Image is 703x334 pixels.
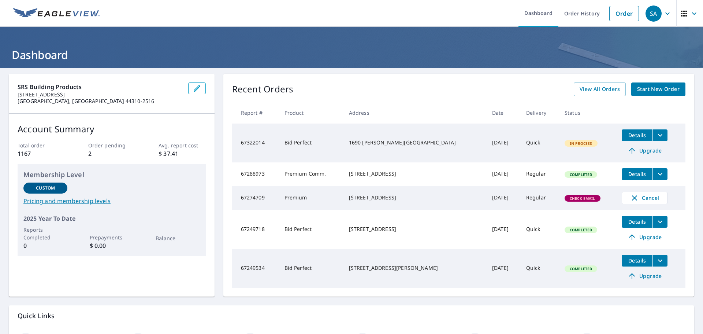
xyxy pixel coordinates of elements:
[159,142,205,149] p: Avg. report cost
[652,216,667,228] button: filesDropdownBtn-67249718
[18,91,182,98] p: [STREET_ADDRESS]
[486,102,520,124] th: Date
[9,47,694,62] h1: Dashboard
[626,272,663,280] span: Upgrade
[232,186,279,210] td: 67274709
[626,233,663,242] span: Upgrade
[486,249,520,288] td: [DATE]
[520,162,559,186] td: Regular
[574,82,626,96] a: View All Orders
[279,249,343,288] td: Bid Perfect
[349,139,480,146] div: 1690 [PERSON_NAME][GEOGRAPHIC_DATA]
[23,241,67,250] p: 0
[486,162,520,186] td: [DATE]
[559,102,616,124] th: Status
[23,170,200,180] p: Membership Level
[622,168,652,180] button: detailsBtn-67288973
[652,129,667,141] button: filesDropdownBtn-67322014
[520,102,559,124] th: Delivery
[622,192,667,204] button: Cancel
[580,85,620,94] span: View All Orders
[565,172,596,177] span: Completed
[279,162,343,186] td: Premium Comm.
[18,122,206,136] p: Account Summary
[622,270,667,282] a: Upgrade
[343,102,486,124] th: Address
[90,241,134,250] p: $ 0.00
[36,185,55,191] p: Custom
[622,129,652,141] button: detailsBtn-67322014
[90,234,134,241] p: Prepayments
[520,210,559,249] td: Quick
[646,5,662,22] div: SA
[279,186,343,210] td: Premium
[88,149,135,158] p: 2
[23,197,200,205] a: Pricing and membership levels
[622,216,652,228] button: detailsBtn-67249718
[626,170,648,177] span: Details
[520,124,559,162] td: Quick
[13,8,100,19] img: EV Logo
[565,227,596,232] span: Completed
[565,266,596,271] span: Completed
[637,85,680,94] span: Start New Order
[565,141,597,146] span: In Process
[159,149,205,158] p: $ 37.41
[18,98,182,104] p: [GEOGRAPHIC_DATA], [GEOGRAPHIC_DATA] 44310-2516
[232,102,279,124] th: Report #
[18,149,64,158] p: 1167
[232,124,279,162] td: 67322014
[349,194,480,201] div: [STREET_ADDRESS]
[486,124,520,162] td: [DATE]
[626,132,648,139] span: Details
[626,218,648,225] span: Details
[622,255,652,267] button: detailsBtn-67249534
[279,102,343,124] th: Product
[520,249,559,288] td: Quick
[349,225,480,233] div: [STREET_ADDRESS]
[156,234,200,242] p: Balance
[652,168,667,180] button: filesDropdownBtn-67288973
[18,311,685,320] p: Quick Links
[652,255,667,267] button: filesDropdownBtn-67249534
[631,82,685,96] a: Start New Order
[232,249,279,288] td: 67249534
[18,82,182,91] p: SRS Building Products
[232,210,279,249] td: 67249718
[629,194,660,202] span: Cancel
[349,264,480,272] div: [STREET_ADDRESS][PERSON_NAME]
[626,257,648,264] span: Details
[349,170,480,177] div: [STREET_ADDRESS]
[565,196,600,201] span: Check Email
[23,214,200,223] p: 2025 Year To Date
[88,142,135,149] p: Order pending
[486,210,520,249] td: [DATE]
[609,6,639,21] a: Order
[23,226,67,241] p: Reports Completed
[279,124,343,162] td: Bid Perfect
[520,186,559,210] td: Regular
[622,231,667,243] a: Upgrade
[232,162,279,186] td: 67288973
[232,82,294,96] p: Recent Orders
[486,186,520,210] td: [DATE]
[279,210,343,249] td: Bid Perfect
[18,142,64,149] p: Total order
[622,145,667,157] a: Upgrade
[626,146,663,155] span: Upgrade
